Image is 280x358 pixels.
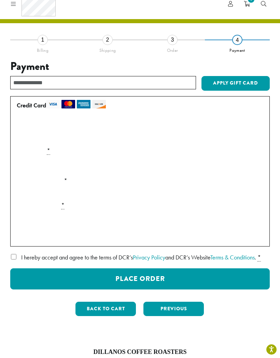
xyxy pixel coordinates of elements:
[61,100,75,108] img: mastercard
[75,302,136,316] button: Back to cart
[205,45,270,53] div: Payment
[21,253,256,261] span: I hereby accept and agree to the terms of DCR’s and DCR’s Website .
[167,35,178,45] div: 3
[10,45,75,53] div: Billing
[10,60,270,73] h3: Payment
[46,100,60,108] img: visa
[77,100,90,108] img: amex
[257,253,261,262] abbr: required
[232,35,242,45] div: 4
[133,253,165,261] a: Privacy Policy
[47,147,50,155] abbr: required
[201,76,270,91] button: Apply Gift Card
[210,253,255,261] a: Terms & Conditions
[102,35,113,45] div: 2
[10,268,270,289] button: Place Order
[75,45,140,53] div: Shipping
[92,100,106,108] img: discover
[38,35,48,45] div: 1
[143,302,204,316] button: Previous
[17,100,261,111] label: Credit Card
[61,201,65,209] abbr: required
[140,45,205,53] div: Order
[10,254,17,259] input: I hereby accept and agree to the terms of DCR’sPrivacy Policyand DCR’s WebsiteTerms & Conditions. *
[5,348,275,356] h4: Dillanos Coffee Roasters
